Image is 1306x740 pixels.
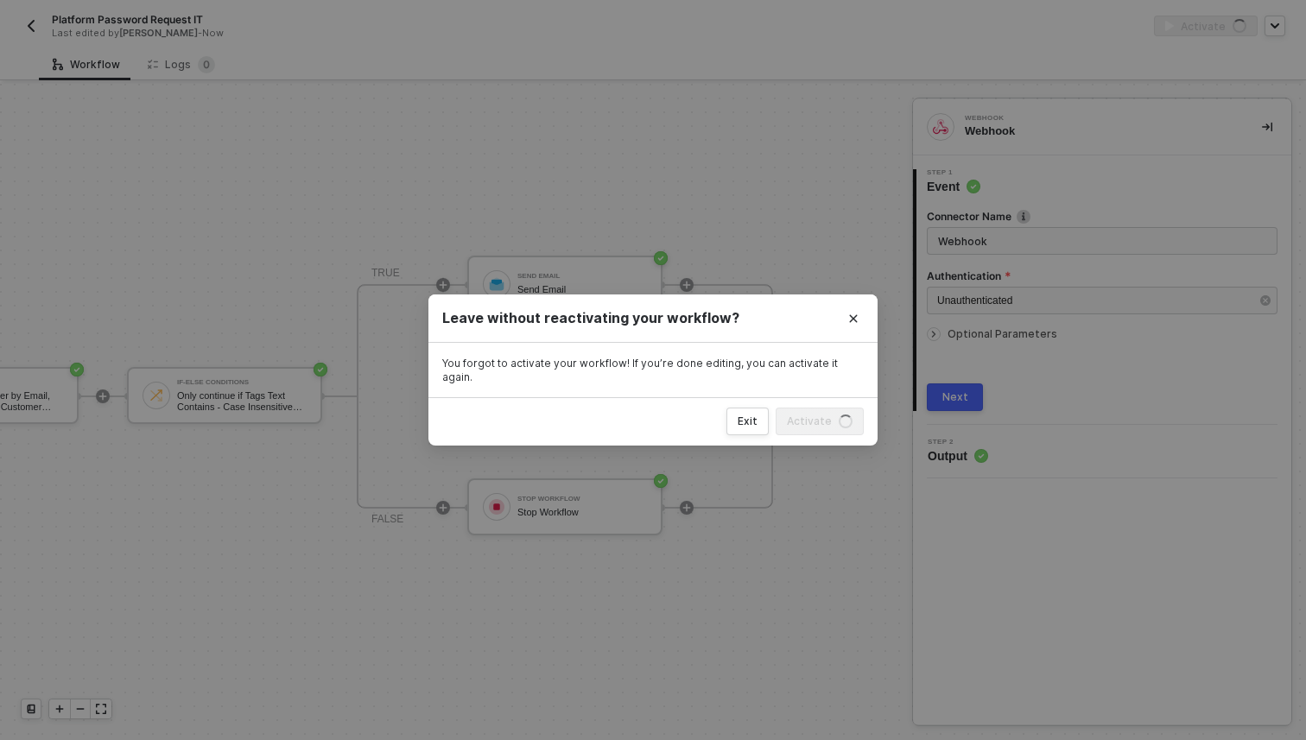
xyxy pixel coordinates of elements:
button: Activateicon-loader [776,408,864,435]
div: Exit [738,414,758,428]
div: You forgot to activate your workflow! If you’re done editing, you can activate it again. [442,357,864,383]
button: Exit [726,408,769,435]
div: Leave without reactivating your workflow? [442,309,864,327]
button: Close [829,294,878,343]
